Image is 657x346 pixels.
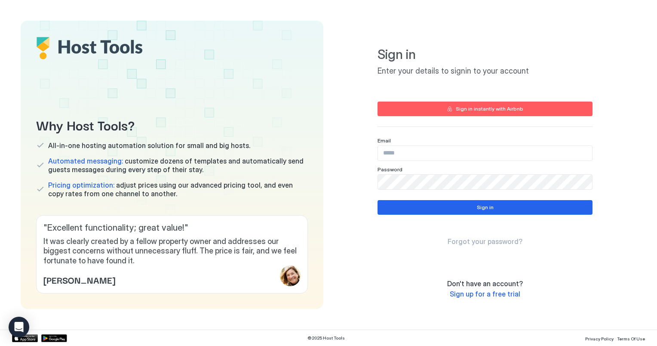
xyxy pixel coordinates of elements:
a: Sign up for a free trial [450,290,520,299]
div: Sign in [477,204,494,211]
a: Forgot your password? [448,237,522,246]
span: [PERSON_NAME] [43,273,115,286]
input: Input Field [378,175,592,189]
a: Terms Of Use [617,334,645,343]
button: Sign in instantly with Airbnb [378,102,593,116]
div: Open Intercom Messenger [9,317,29,337]
span: Terms Of Use [617,336,645,341]
span: adjust prices using our advanced pricing tool, and even copy rates from one channel to another. [48,181,308,198]
div: Sign in instantly with Airbnb [456,105,523,113]
span: © 2025 Host Tools [307,335,345,341]
span: Don't have an account? [447,279,523,288]
span: Pricing optimization: [48,181,114,189]
span: Sign in [378,46,593,63]
span: Enter your details to signin to your account [378,66,593,76]
span: " Excellent functionality; great value! " [43,222,301,233]
span: customize dozens of templates and automatically send guests messages during every step of their s... [48,157,308,174]
button: Sign in [378,200,593,215]
a: Google Play Store [41,334,67,342]
span: Automated messaging: [48,157,123,165]
a: App Store [12,334,38,342]
span: Privacy Policy [585,336,614,341]
input: Input Field [378,146,592,161]
span: Why Host Tools? [36,115,308,134]
span: Forgot your password? [448,237,522,246]
div: profile [280,266,301,286]
span: Password [378,166,402,173]
span: It was clearly created by a fellow property owner and addresses our biggest concerns without unne... [43,237,301,266]
a: Privacy Policy [585,334,614,343]
span: Email [378,137,391,144]
span: All-in-one hosting automation solution for small and big hosts. [48,141,250,150]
